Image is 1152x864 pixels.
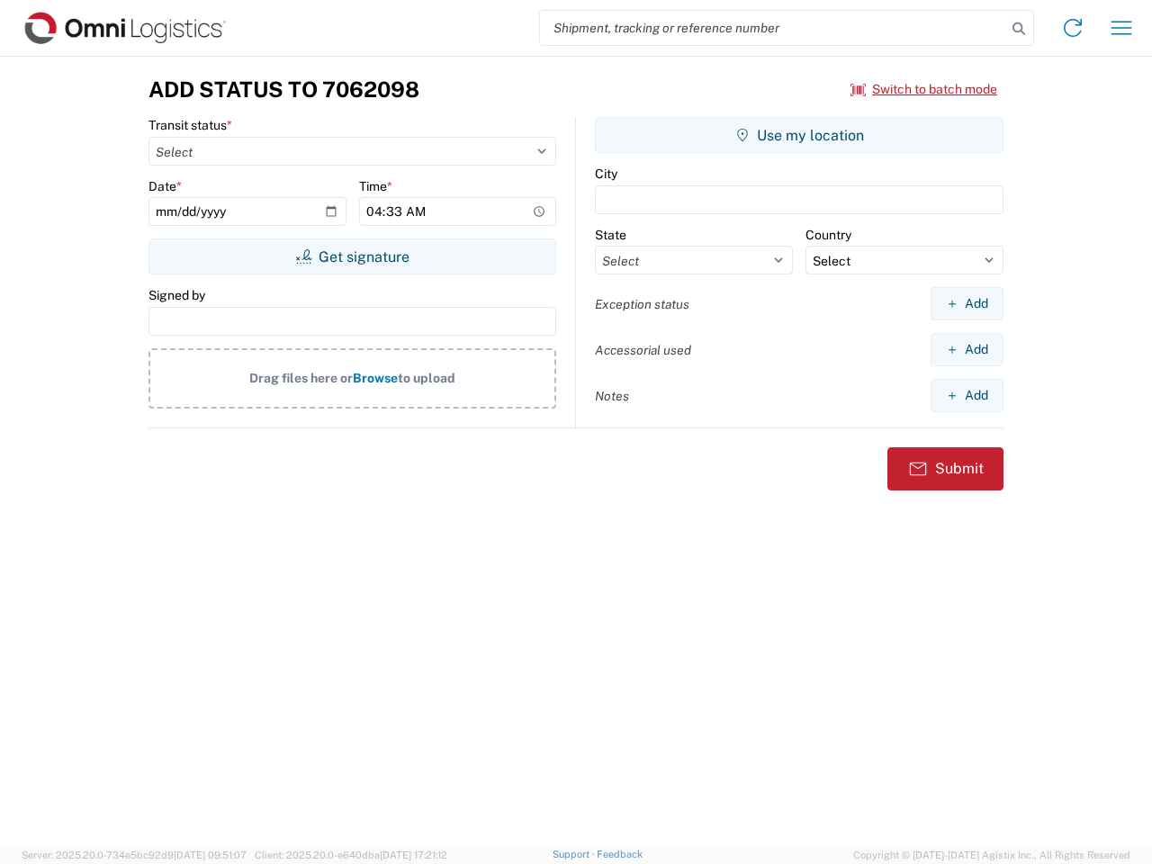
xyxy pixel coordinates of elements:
[850,75,997,104] button: Switch to batch mode
[805,227,851,243] label: Country
[148,117,232,133] label: Transit status
[398,371,455,385] span: to upload
[853,847,1130,863] span: Copyright © [DATE]-[DATE] Agistix Inc., All Rights Reserved
[22,850,247,860] span: Server: 2025.20.0-734e5bc92d9
[148,178,182,194] label: Date
[597,849,643,859] a: Feedback
[255,850,447,860] span: Client: 2025.20.0-e640dba
[931,379,1003,412] button: Add
[553,849,598,859] a: Support
[595,166,617,182] label: City
[540,11,1006,45] input: Shipment, tracking or reference number
[931,287,1003,320] button: Add
[380,850,447,860] span: [DATE] 17:21:12
[353,371,398,385] span: Browse
[148,76,419,103] h3: Add Status to 7062098
[174,850,247,860] span: [DATE] 09:51:07
[595,388,629,404] label: Notes
[359,178,392,194] label: Time
[595,296,689,312] label: Exception status
[595,117,1003,153] button: Use my location
[148,238,556,274] button: Get signature
[249,371,353,385] span: Drag files here or
[931,333,1003,366] button: Add
[595,342,691,358] label: Accessorial used
[148,287,205,303] label: Signed by
[595,227,626,243] label: State
[887,447,1003,490] button: Submit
